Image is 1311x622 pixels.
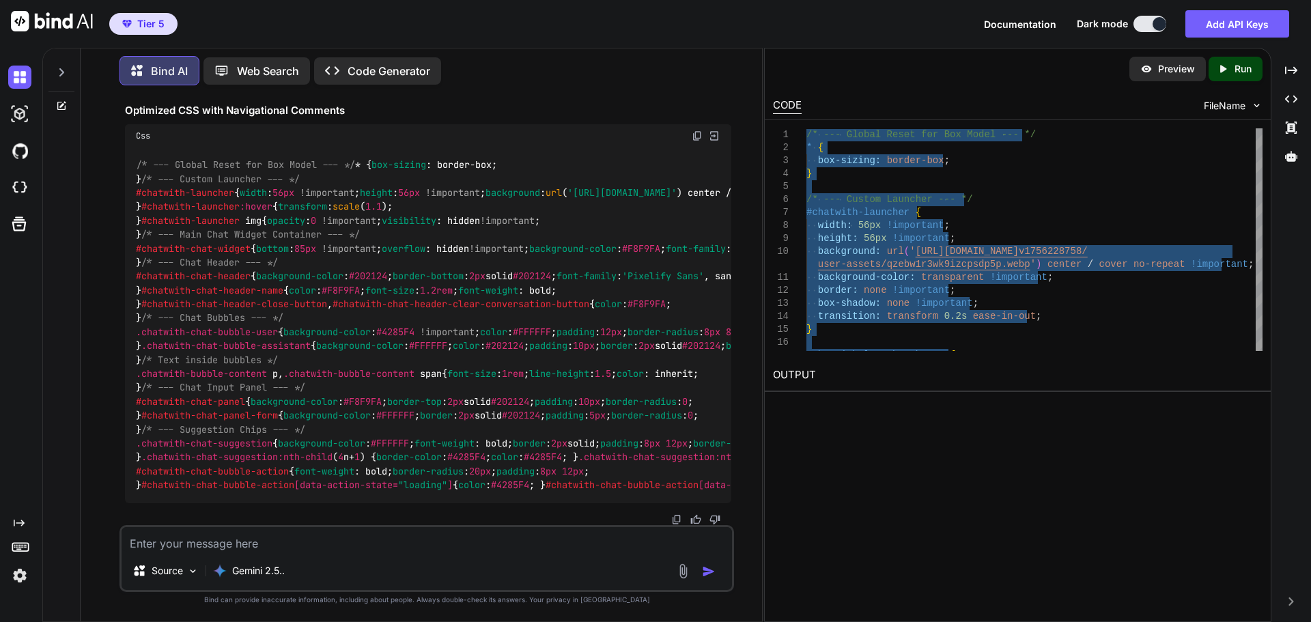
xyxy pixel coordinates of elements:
span: width: [817,220,851,231]
span: #chatwith-chat-header-clear-conversation-button [333,298,589,310]
span: Documentation [984,18,1056,30]
span: 1.1 [365,201,382,213]
span: #chatwith-launcher [141,214,240,227]
span: #202124 [502,410,540,422]
div: 10 [773,245,789,258]
span: #chatwith-chat-header [136,270,251,283]
div: 11 [773,271,789,284]
div: 17 [773,349,789,362]
span: p [272,367,278,380]
span: ; [944,155,949,166]
span: color [458,479,485,492]
span: { [950,350,955,361]
span: ease-in-out [972,311,1035,322]
span: overflow [382,242,425,255]
span: opacity [267,214,305,227]
span: } [806,168,812,179]
img: premium [122,20,132,28]
span: transform [278,201,327,213]
span: background-color [256,270,343,283]
span: 56px [398,186,420,199]
span: !important [1191,259,1248,270]
span: 2px [447,395,464,408]
p: Run [1235,62,1252,76]
span: !important [425,186,480,199]
div: 16 [773,336,789,349]
span: ' [910,246,915,257]
span: !important [892,233,950,244]
span: 10px [573,340,595,352]
span: :nth-child [715,451,770,464]
span: #chatwith-chat-panel-form [141,410,278,422]
span: ; [1036,311,1041,322]
span: height: [817,233,858,244]
span: #202124 [682,340,720,352]
span: /* --- Custom Launcher --- */ [141,173,300,185]
button: Documentation [984,17,1056,31]
span: background [485,186,540,199]
span: 0 [682,395,688,408]
span: 0 [688,410,693,422]
span: } [806,324,812,335]
span: background-color [278,437,365,449]
p: Code Generator [348,63,430,79]
span: font-size [365,284,414,296]
span: none [886,298,910,309]
img: darkAi-studio [8,102,31,126]
span: !important [300,186,354,199]
span: !important [420,326,475,338]
p: Source [152,564,183,578]
span: .chatwith-chat-suggestion [578,451,715,464]
span: none [864,285,887,296]
span: #4285F4 [447,451,485,464]
span: border [513,437,546,449]
div: 12 [773,284,789,297]
span: #F8F9FA [628,298,666,310]
span: ' [1030,259,1035,270]
span: font-size [447,367,496,380]
span: border-color [376,451,442,464]
span: 85px [294,242,316,255]
span: background-color [251,395,338,408]
span: !important [469,242,524,255]
span: box-sizing: [817,155,880,166]
span: Css [136,130,150,141]
img: dislike [709,514,720,525]
button: Add API Keys [1185,10,1289,38]
span: padding [496,465,535,477]
span: border [420,410,453,422]
span: 1.2rem [420,284,453,296]
span: transparent [921,272,984,283]
span: 8px [726,326,742,338]
p: Bind can provide inaccurate information, including about people. Always double-check its answers.... [119,595,734,605]
span: Dark mode [1077,17,1128,31]
span: box-sizing [371,159,426,171]
span: #4285F4 [524,451,562,464]
span: !important [892,285,950,296]
span: padding [535,395,573,408]
span: ; [950,285,955,296]
p: Bind AI [151,63,188,79]
span: Tier 5 [137,17,165,31]
span: "loading" [398,479,447,492]
div: 15 [773,323,789,336]
span: font-weight [294,465,354,477]
span: 56px [858,220,881,231]
span: background: [817,246,880,257]
span: ; [1248,259,1254,270]
span: #chatwith-chat-header-close-button [141,298,327,310]
img: attachment [675,563,691,579]
span: border: [817,285,858,296]
span: /* --- Main Chat Widget Container --- */ [141,228,360,240]
span: #chatwith-chat-bubble-action [546,479,699,492]
span: / [1087,259,1092,270]
img: Open in Browser [708,130,720,142]
span: #FFFFFF [371,437,409,449]
span: box-shadow: [817,298,880,309]
span: :nth-child [278,451,333,464]
h2: OUTPUT [765,359,1271,391]
span: 12px [562,465,584,477]
span: font-family [666,242,726,255]
span: padding [529,340,567,352]
span: [data-action-state= ] [699,479,868,492]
